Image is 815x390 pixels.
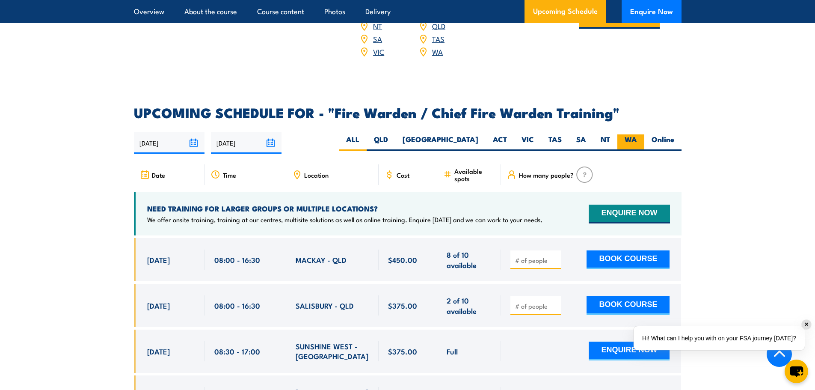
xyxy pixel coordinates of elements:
span: 2 of 10 available [447,295,492,316]
label: NT [593,134,617,151]
span: Location [304,171,329,179]
span: $375.00 [388,346,417,356]
span: [DATE] [147,301,170,310]
span: SUNSHINE WEST - [GEOGRAPHIC_DATA] [296,341,369,361]
a: WA [432,46,443,57]
span: 08:00 - 16:30 [214,301,260,310]
button: ENQUIRE NOW [589,342,670,360]
input: # of people [515,302,558,310]
span: Available spots [454,167,495,182]
span: $375.00 [388,301,417,310]
h4: NEED TRAINING FOR LARGER GROUPS OR MULTIPLE LOCATIONS? [147,204,542,213]
h2: UPCOMING SCHEDULE FOR - "Fire Warden / Chief Fire Warden Training" [134,106,682,118]
a: NT [373,21,382,31]
span: 08:00 - 16:30 [214,255,260,265]
span: 08:30 - 17:00 [214,346,260,356]
span: How many people? [519,171,574,179]
div: Hi! What can I help you with on your FSA journey [DATE]? [634,326,805,350]
label: WA [617,134,644,151]
label: Online [644,134,682,151]
span: [DATE] [147,346,170,356]
input: # of people [515,256,558,265]
span: $450.00 [388,255,417,265]
span: [DATE] [147,255,170,265]
a: QLD [432,21,445,31]
a: VIC [373,46,384,57]
label: SA [569,134,593,151]
span: Time [223,171,236,179]
span: MACKAY - QLD [296,255,347,265]
a: TAS [432,33,445,44]
div: ✕ [802,320,811,329]
label: ALL [339,134,367,151]
input: To date [211,132,282,154]
label: QLD [367,134,395,151]
label: TAS [541,134,569,151]
label: [GEOGRAPHIC_DATA] [395,134,486,151]
span: 8 of 10 available [447,250,492,270]
p: We offer onsite training, training at our centres, multisite solutions as well as online training... [147,215,542,224]
a: SA [373,33,382,44]
span: Full [447,346,458,356]
button: BOOK COURSE [587,250,670,269]
span: Cost [397,171,409,179]
button: ENQUIRE NOW [589,205,670,223]
label: ACT [486,134,514,151]
span: Date [152,171,165,179]
input: From date [134,132,204,154]
label: VIC [514,134,541,151]
span: SALISBURY - QLD [296,301,354,310]
button: BOOK COURSE [587,296,670,315]
button: chat-button [785,360,808,383]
